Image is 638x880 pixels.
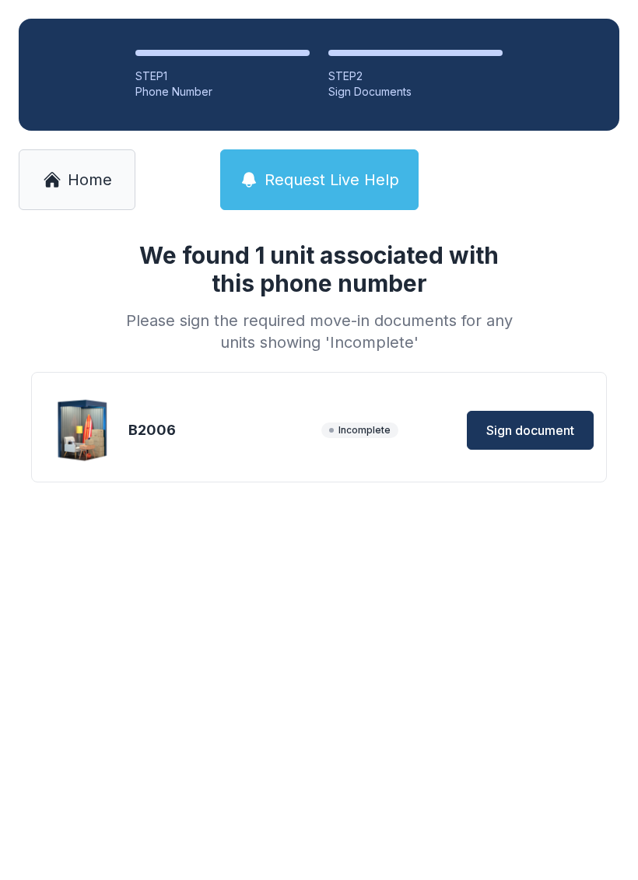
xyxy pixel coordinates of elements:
span: Incomplete [321,422,398,438]
span: Request Live Help [265,169,399,191]
div: Phone Number [135,84,310,100]
div: Sign Documents [328,84,503,100]
h1: We found 1 unit associated with this phone number [120,241,518,297]
span: Sign document [486,421,574,440]
div: Please sign the required move-in documents for any units showing 'Incomplete' [120,310,518,353]
div: STEP 2 [328,68,503,84]
div: B2006 [128,419,315,441]
span: Home [68,169,112,191]
div: STEP 1 [135,68,310,84]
